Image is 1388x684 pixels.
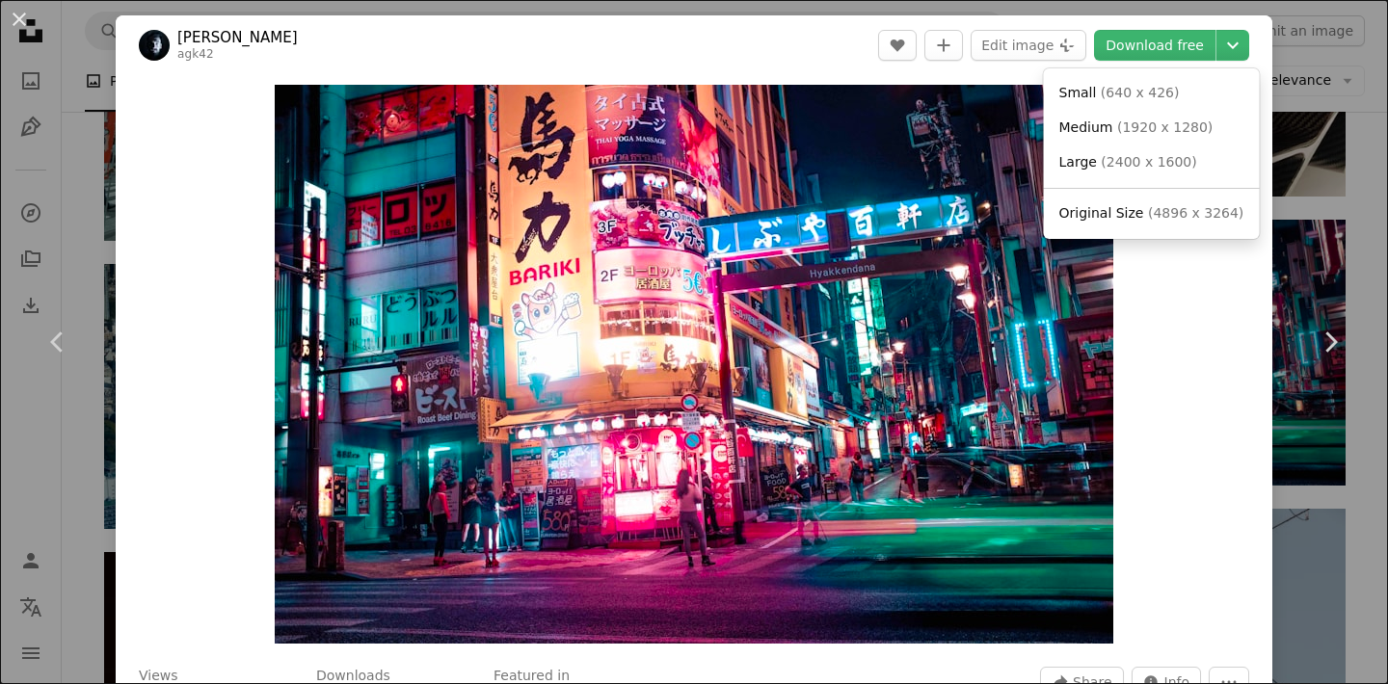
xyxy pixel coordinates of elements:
span: ( 4896 x 3264 ) [1148,205,1243,221]
span: Medium [1059,119,1113,135]
div: Choose download size [1044,68,1260,239]
span: Original Size [1059,205,1144,221]
span: ( 640 x 426 ) [1101,85,1180,100]
button: Choose download size [1216,30,1249,61]
span: Small [1059,85,1097,100]
span: Large [1059,154,1097,170]
span: ( 1920 x 1280 ) [1117,119,1213,135]
span: ( 2400 x 1600 ) [1101,154,1196,170]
